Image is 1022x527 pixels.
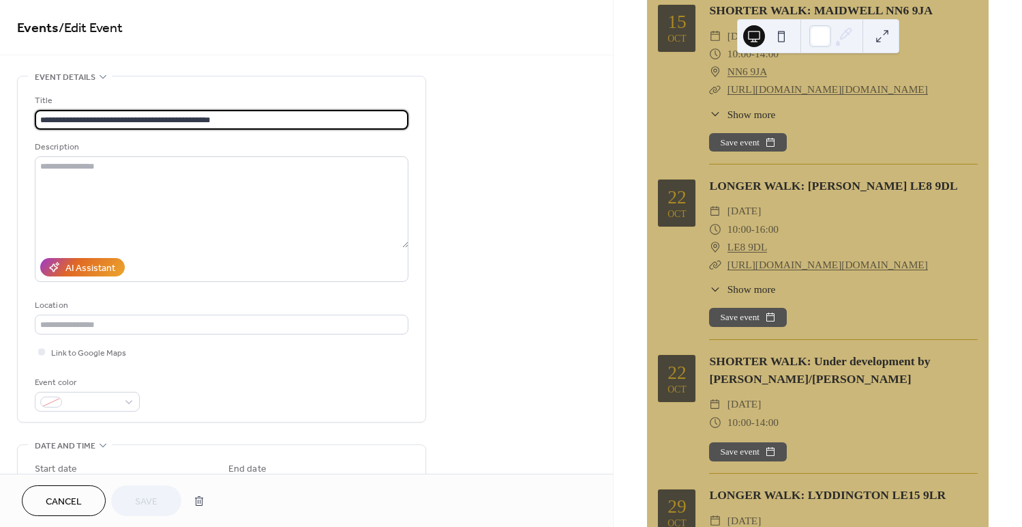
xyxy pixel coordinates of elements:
div: 22 [667,363,687,382]
div: ​ [709,238,721,256]
div: ​ [709,281,721,297]
div: Start date [35,462,77,476]
button: ​Show more [709,106,775,122]
span: [DATE] [727,27,762,45]
button: ​Show more [709,281,775,297]
div: Oct [667,210,687,219]
div: 29 [667,497,687,516]
div: ​ [709,45,721,63]
button: Save event [709,442,787,461]
button: AI Assistant [40,258,125,276]
span: - [751,220,755,238]
a: LONGER WALK: [PERSON_NAME] LE8 9DL [709,179,957,193]
div: ​ [709,414,721,431]
span: Cancel [46,495,82,509]
div: 22 [667,188,687,207]
div: Description [35,140,406,154]
span: 10:00 [727,220,751,238]
span: 10:00 [727,414,751,431]
div: Oct [667,34,687,44]
button: Save event [709,308,787,327]
div: Oct [667,385,687,395]
a: NN6 9JA [727,63,768,81]
div: 15 [667,12,687,31]
div: LONGER WALK: LYDDINGTON LE15 9LR [709,486,978,504]
a: [URL][DOMAIN_NAME][DOMAIN_NAME] [727,259,928,270]
div: Title [35,94,406,108]
span: Show more [727,106,776,122]
div: ​ [709,63,721,81]
div: ​ [709,202,721,220]
span: 14:00 [755,45,779,63]
span: Link to Google Maps [51,346,126,360]
div: End date [228,462,267,476]
a: [URL][DOMAIN_NAME][DOMAIN_NAME] [727,83,928,95]
span: 10:00 [727,45,751,63]
span: - [751,45,755,63]
div: ​ [709,81,721,98]
div: AI Assistant [65,261,115,276]
span: 14:00 [755,414,779,431]
div: Event color [35,375,137,390]
div: ​ [709,27,721,45]
span: [DATE] [727,395,762,413]
button: Save event [709,133,787,152]
span: Show more [727,281,776,297]
div: Location [35,298,406,313]
a: SHORTER WALK: MAIDWELL NN6 9JA [709,3,933,17]
div: ​ [709,395,721,413]
span: Date and time [35,439,95,453]
span: - [751,414,755,431]
div: SHORTER WALK: Under development by [PERSON_NAME]/[PERSON_NAME] [709,352,978,388]
div: ​ [709,220,721,238]
button: Cancel [22,485,106,516]
a: LE8 9DL [727,238,768,256]
a: Events [17,15,59,42]
div: ​ [709,106,721,122]
span: / Edit Event [59,15,123,42]
span: [DATE] [727,202,762,220]
span: Event details [35,70,95,85]
div: ​ [709,256,721,274]
span: 16:00 [755,220,779,238]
